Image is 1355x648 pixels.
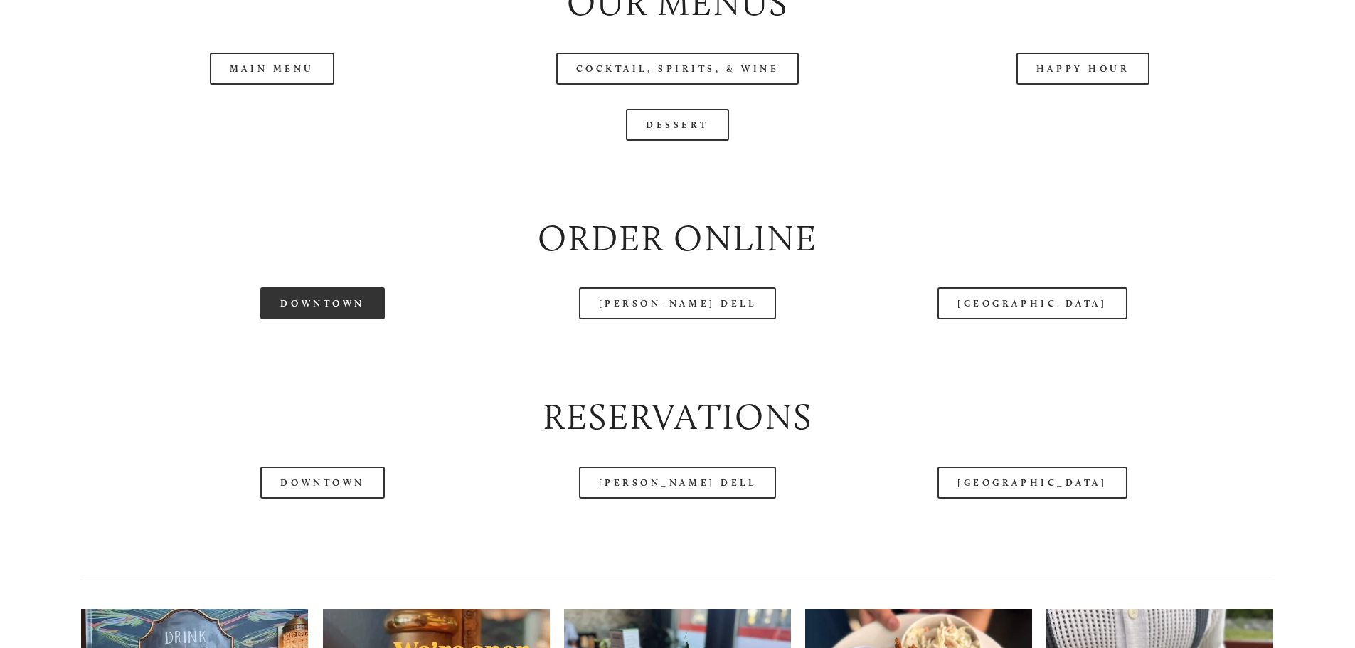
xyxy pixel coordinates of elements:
[626,109,729,141] a: Dessert
[579,287,777,319] a: [PERSON_NAME] Dell
[81,213,1273,264] h2: Order Online
[937,467,1127,499] a: [GEOGRAPHIC_DATA]
[81,392,1273,442] h2: Reservations
[579,467,777,499] a: [PERSON_NAME] Dell
[937,287,1127,319] a: [GEOGRAPHIC_DATA]
[260,287,384,319] a: Downtown
[260,467,384,499] a: Downtown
